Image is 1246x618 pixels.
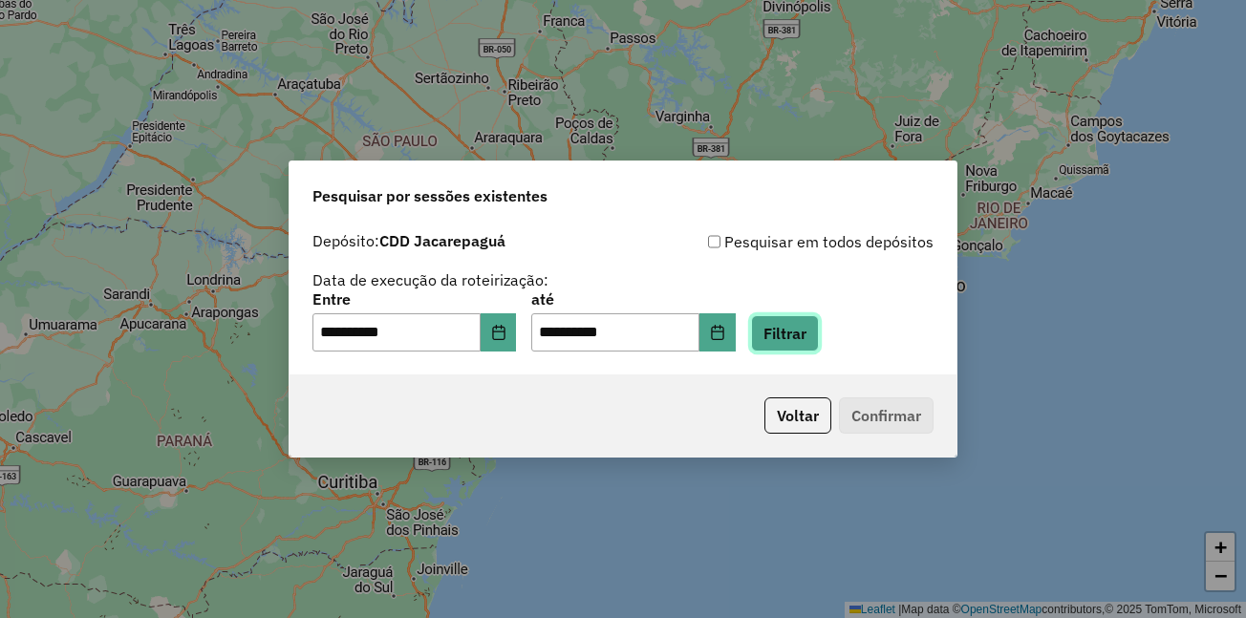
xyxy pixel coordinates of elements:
[531,288,735,310] label: até
[312,184,548,207] span: Pesquisar por sessões existentes
[312,268,548,291] label: Data de execução da roteirização:
[764,397,831,434] button: Voltar
[312,229,505,252] label: Depósito:
[751,315,819,352] button: Filtrar
[623,230,934,253] div: Pesquisar em todos depósitos
[481,313,517,352] button: Choose Date
[379,231,505,250] strong: CDD Jacarepaguá
[312,288,516,310] label: Entre
[699,313,736,352] button: Choose Date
